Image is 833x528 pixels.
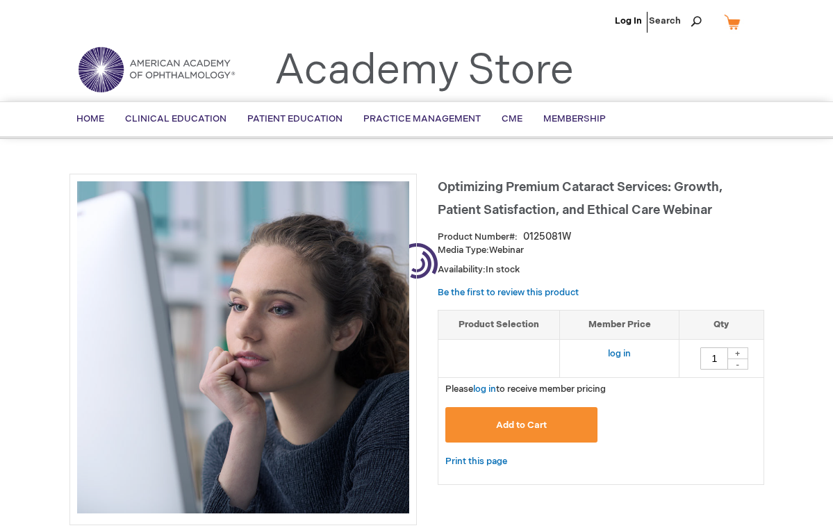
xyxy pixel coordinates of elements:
[502,113,522,124] span: CME
[438,287,579,298] a: Be the first to review this product
[727,358,748,370] div: -
[679,310,764,339] th: Qty
[496,420,547,431] span: Add to Cart
[615,15,642,26] a: Log In
[237,102,353,136] a: Patient Education
[649,7,702,35] span: Search
[523,230,571,244] div: 0125081W
[608,348,631,359] a: log in
[438,231,518,242] strong: Product Number
[445,383,606,395] span: Please to receive member pricing
[438,245,489,256] strong: Media Type:
[363,113,481,124] span: Practice Management
[274,46,574,96] a: Academy Store
[700,347,728,370] input: Qty
[77,181,409,513] img: Optimizing Premium Cataract Services: Growth, Patient Satisfaction, and Ethical Care Webinar
[533,102,616,136] a: Membership
[727,347,748,359] div: +
[560,310,679,339] th: Member Price
[247,113,343,124] span: Patient Education
[438,180,723,217] span: Optimizing Premium Cataract Services: Growth, Patient Satisfaction, and Ethical Care Webinar
[491,102,533,136] a: CME
[445,453,507,470] a: Print this page
[353,102,491,136] a: Practice Management
[76,113,104,124] span: Home
[115,102,237,136] a: Clinical Education
[543,113,606,124] span: Membership
[438,244,764,257] p: Webinar
[486,264,520,275] span: In stock
[125,113,226,124] span: Clinical Education
[438,310,560,339] th: Product Selection
[473,383,496,395] a: log in
[445,407,598,443] button: Add to Cart
[438,263,764,277] p: Availability:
